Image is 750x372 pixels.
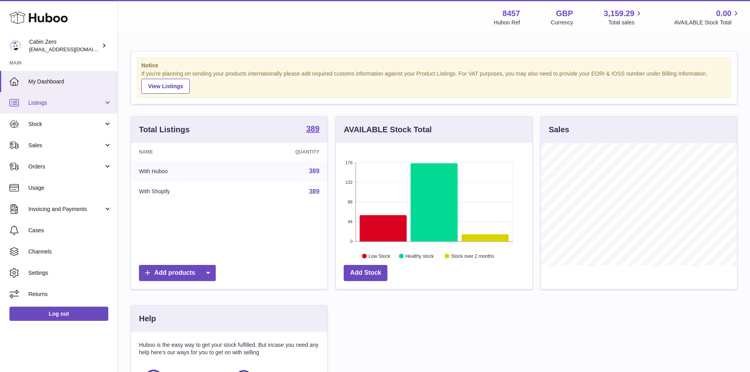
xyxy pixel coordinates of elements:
text: Healthy stock [406,253,434,259]
td: With Huboo [131,161,237,181]
span: [EMAIL_ADDRESS][DOMAIN_NAME] [29,46,116,52]
a: Log out [9,307,108,321]
span: Orders [28,163,104,170]
p: Huboo is the easy way to get your stock fulfilled. But incase you need any help here's our ways f... [139,341,319,356]
strong: 8457 [502,8,520,19]
a: 0.00 AVAILABLE Stock Total [674,8,741,26]
th: Name [131,143,237,161]
div: Huboo Ref [494,19,520,26]
td: With Shopify [131,181,237,202]
span: Stock [28,120,104,128]
a: View Listings [141,79,190,94]
a: 389 [306,125,319,134]
text: 44 [348,219,353,224]
text: 132 [345,180,352,185]
text: 176 [345,160,352,165]
img: internalAdmin-8457@internal.huboo.com [9,40,21,52]
div: If you're planning on sending your products internationally please add required customs informati... [141,70,727,94]
a: 3,159.29 Total sales [604,8,644,26]
span: Listings [28,99,104,107]
span: Invoicing and Payments [28,205,104,213]
h3: Total Listings [139,124,190,135]
span: Channels [28,248,112,255]
span: 0.00 [716,8,731,19]
span: Usage [28,184,112,192]
h3: Sales [549,124,569,135]
span: Returns [28,291,112,298]
a: Add Stock [344,265,387,281]
span: Settings [28,269,112,277]
strong: 389 [306,125,319,133]
span: My Dashboard [28,78,112,85]
h3: Help [139,313,156,324]
a: Add products [139,265,216,281]
text: Low Stock [369,253,391,259]
span: Cases [28,227,112,234]
text: 0 [350,239,353,244]
h3: AVAILABLE Stock Total [344,124,431,135]
span: AVAILABLE Stock Total [674,19,741,26]
strong: Notice [141,62,727,69]
text: Stock over 2 months [451,253,494,259]
strong: GBP [556,8,573,19]
span: Sales [28,142,104,149]
div: Currency [551,19,573,26]
span: 3,159.29 [604,8,635,19]
text: 88 [348,200,353,204]
div: Cabin Zero [29,38,100,53]
a: 389 [309,168,320,174]
a: 389 [309,188,320,195]
span: Total sales [608,19,643,26]
th: Quantity [237,143,328,161]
